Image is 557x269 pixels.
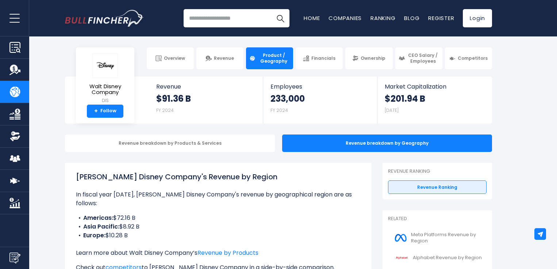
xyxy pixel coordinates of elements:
[196,47,243,69] a: Revenue
[82,97,128,104] small: DIS
[311,55,335,61] span: Financials
[392,250,411,266] img: GOOGL logo
[361,55,385,61] span: Ownership
[428,14,454,22] a: Register
[147,47,194,69] a: Overview
[388,168,487,175] p: Revenue Ranking
[270,93,305,104] strong: 233,000
[65,10,143,27] a: Go to homepage
[65,134,275,152] div: Revenue breakdown by Products & Services
[413,255,482,261] span: Alphabet Revenue by Region
[246,47,293,69] a: Product / Geography
[82,83,128,95] span: Walt Disney Company
[263,77,377,121] a: Employees 233,000 FY 2024
[463,9,492,27] a: Login
[395,47,442,69] a: CEO Salary / Employees
[270,83,369,90] span: Employees
[81,53,129,105] a: Walt Disney Company DIS
[65,10,144,27] img: Bullfincher logo
[83,214,113,222] b: Americas:
[271,9,289,27] button: Search
[407,52,439,64] span: CEO Salary / Employees
[370,14,395,22] a: Ranking
[445,47,492,69] a: Competitors
[304,14,320,22] a: Home
[87,105,123,118] a: +Follow
[296,47,343,69] a: Financials
[76,222,361,231] li: $8.92 B
[156,83,256,90] span: Revenue
[282,134,492,152] div: Revenue breakdown by Geography
[377,77,491,121] a: Market Capitalization $201.94 B [DATE]
[388,248,487,268] a: Alphabet Revenue by Region
[94,108,98,114] strong: +
[164,55,185,61] span: Overview
[156,93,191,104] strong: $91.36 B
[385,93,425,104] strong: $201.94 B
[76,214,361,222] li: $72.16 B
[76,231,361,240] li: $10.28 B
[76,249,361,257] p: Learn more about Walt Disney Company’s
[404,14,419,22] a: Blog
[270,107,288,113] small: FY 2024
[388,180,487,194] a: Revenue Ranking
[345,47,392,69] a: Ownership
[76,190,361,208] p: In fiscal year [DATE], [PERSON_NAME] Disney Company's revenue by geographical region are as follows:
[83,222,119,231] b: Asia Pacific:
[385,83,484,90] span: Market Capitalization
[392,230,409,246] img: META logo
[214,55,234,61] span: Revenue
[156,107,174,113] small: FY 2024
[9,131,20,142] img: Ownership
[329,14,362,22] a: Companies
[149,77,263,121] a: Revenue $91.36 B FY 2024
[76,171,361,182] h1: [PERSON_NAME] Disney Company's Revenue by Region
[388,216,487,222] p: Related
[197,249,258,257] a: Revenue by Products
[411,232,482,244] span: Meta Platforms Revenue by Region
[388,228,487,248] a: Meta Platforms Revenue by Region
[83,231,105,239] b: Europe:
[458,55,488,61] span: Competitors
[258,52,290,64] span: Product / Geography
[385,107,399,113] small: [DATE]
